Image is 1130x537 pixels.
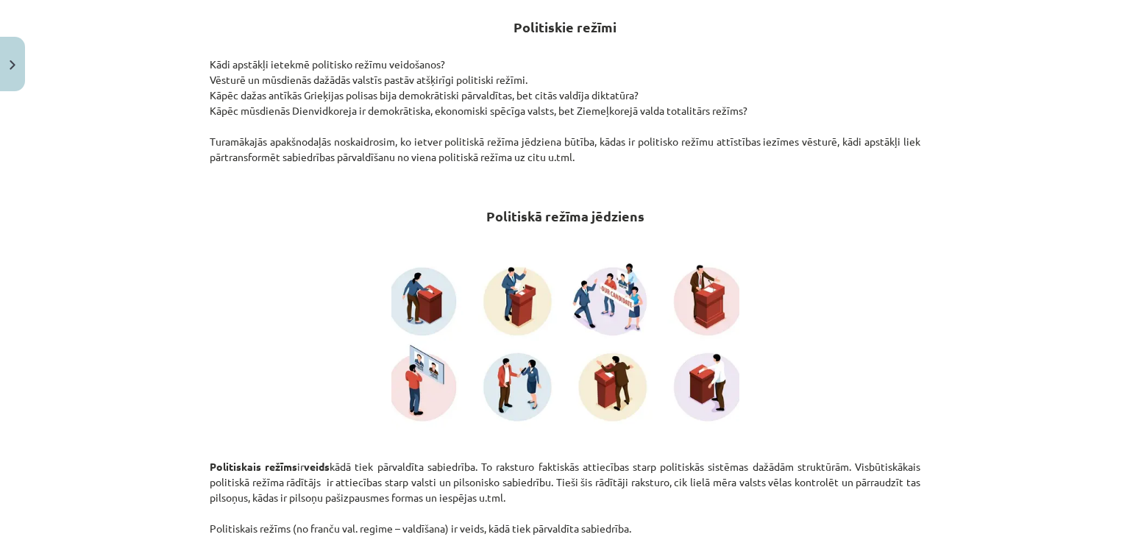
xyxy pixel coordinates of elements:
[304,460,330,473] strong: veids
[210,57,920,165] p: Kādi apstākļi ietekmē politisko režīmu veidošanos? Vēsturē un mūsdienās dažādās valstīs pastāv at...
[210,460,297,473] strong: Politiskais režīms
[486,207,644,224] strong: Politiskā režīma jēdziens
[10,60,15,70] img: icon-close-lesson-0947bae3869378f0d4975bcd49f059093ad1ed9edebbc8119c70593378902aed.svg
[514,18,616,35] strong: Politiskie režīmi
